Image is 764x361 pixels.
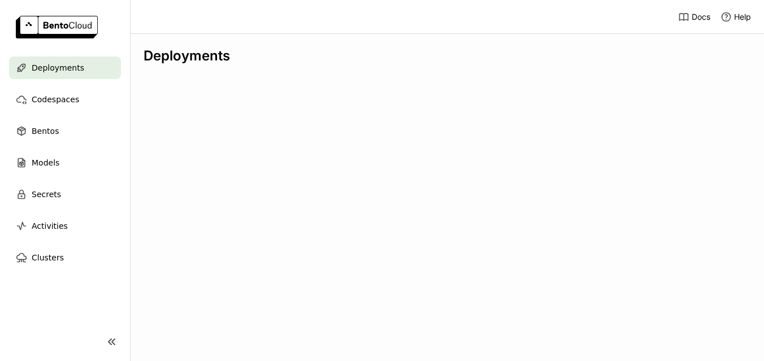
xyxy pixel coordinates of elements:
[734,12,751,22] span: Help
[32,93,79,106] span: Codespaces
[32,124,59,138] span: Bentos
[32,61,84,75] span: Deployments
[32,251,64,264] span: Clusters
[720,11,751,23] div: Help
[678,11,710,23] a: Docs
[32,219,68,233] span: Activities
[16,16,98,38] img: logo
[9,120,121,142] a: Bentos
[9,215,121,237] a: Activities
[32,188,61,201] span: Secrets
[9,246,121,269] a: Clusters
[144,47,750,64] div: Deployments
[692,12,710,22] span: Docs
[32,156,59,169] span: Models
[9,183,121,206] a: Secrets
[9,151,121,174] a: Models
